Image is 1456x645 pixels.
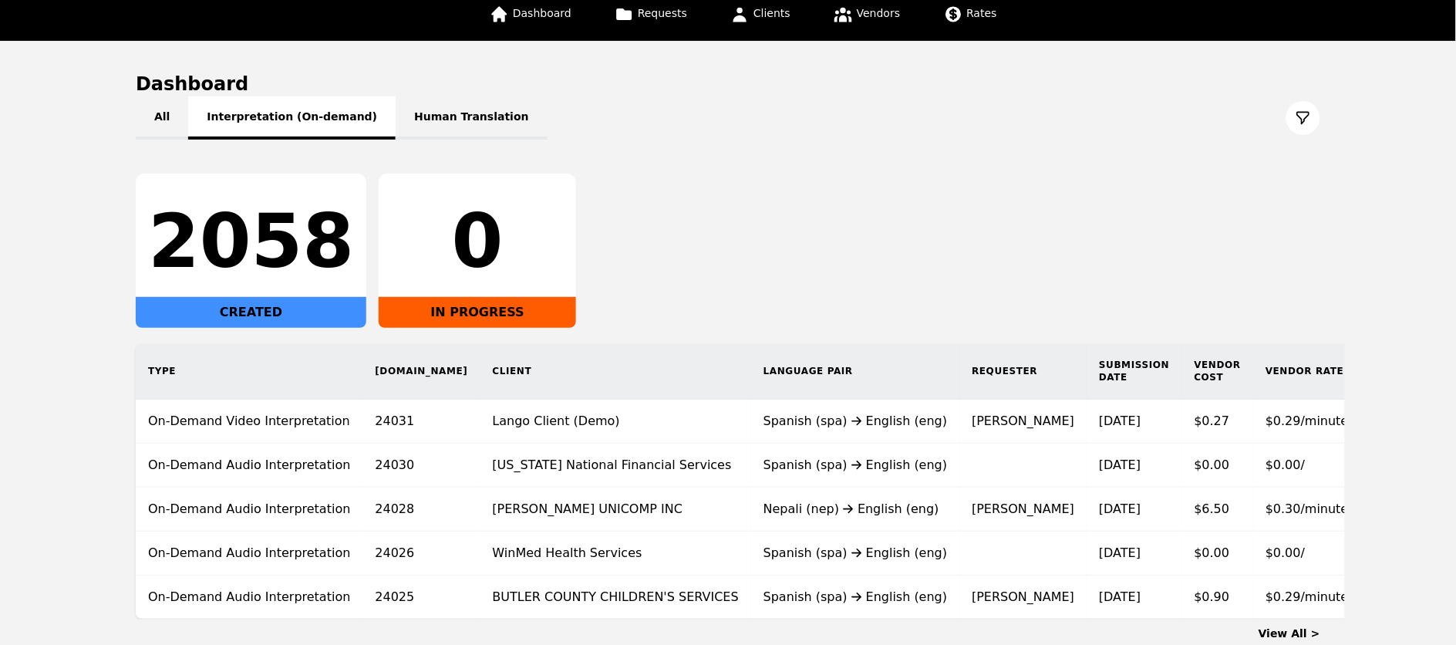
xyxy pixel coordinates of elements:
[1099,545,1141,560] time: [DATE]
[363,576,480,620] td: 24025
[763,500,948,518] div: Nepali (nep) English (eng)
[1266,501,1349,516] span: $0.30/minute
[638,7,687,19] span: Requests
[857,7,900,19] span: Vendors
[1099,501,1141,516] time: [DATE]
[363,488,480,532] td: 24028
[480,532,751,576] td: WinMed Health Services
[1253,343,1361,400] th: Vendor Rate
[1266,414,1349,428] span: $0.29/minute
[480,343,751,400] th: Client
[396,96,548,140] button: Human Translation
[763,456,948,474] div: Spanish (spa) English (eng)
[753,7,790,19] span: Clients
[1099,589,1141,604] time: [DATE]
[480,444,751,488] td: [US_STATE] National Financial Services
[391,204,564,279] div: 0
[148,204,354,279] div: 2058
[763,588,948,606] div: Spanish (spa) English (eng)
[960,488,1087,532] td: [PERSON_NAME]
[751,343,960,400] th: Language Pair
[1266,545,1305,560] span: $0.00/
[363,400,480,444] td: 24031
[960,400,1087,444] td: [PERSON_NAME]
[136,444,363,488] td: On-Demand Audio Interpretation
[960,576,1087,620] td: [PERSON_NAME]
[480,488,751,532] td: [PERSON_NAME] UNICOMP INC
[379,297,576,328] div: IN PROGRESS
[763,412,948,431] div: Spanish (spa) English (eng)
[136,72,1320,96] h1: Dashboard
[136,532,363,576] td: On-Demand Audio Interpretation
[136,297,366,328] div: CREATED
[136,400,363,444] td: On-Demand Video Interpretation
[136,96,188,140] button: All
[136,488,363,532] td: On-Demand Audio Interpretation
[1182,444,1254,488] td: $0.00
[960,343,1087,400] th: Requester
[1182,343,1254,400] th: Vendor Cost
[513,7,571,19] span: Dashboard
[480,576,751,620] td: BUTLER COUNTY CHILDREN'S SERVICES
[1087,343,1181,400] th: Submission Date
[1266,589,1349,604] span: $0.29/minute
[1266,458,1305,472] span: $0.00/
[363,532,480,576] td: 24026
[763,544,948,562] div: Spanish (spa) English (eng)
[363,444,480,488] td: 24030
[188,96,396,140] button: Interpretation (On-demand)
[136,343,363,400] th: Type
[1099,458,1141,472] time: [DATE]
[967,7,997,19] span: Rates
[1099,414,1141,428] time: [DATE]
[1182,532,1254,576] td: $0.00
[480,400,751,444] td: Lango Client (Demo)
[1182,576,1254,620] td: $0.90
[1182,400,1254,444] td: $0.27
[136,576,363,620] td: On-Demand Audio Interpretation
[363,343,480,400] th: [DOMAIN_NAME]
[1259,627,1320,640] a: View All >
[1182,488,1254,532] td: $6.50
[1286,101,1320,135] button: Filter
